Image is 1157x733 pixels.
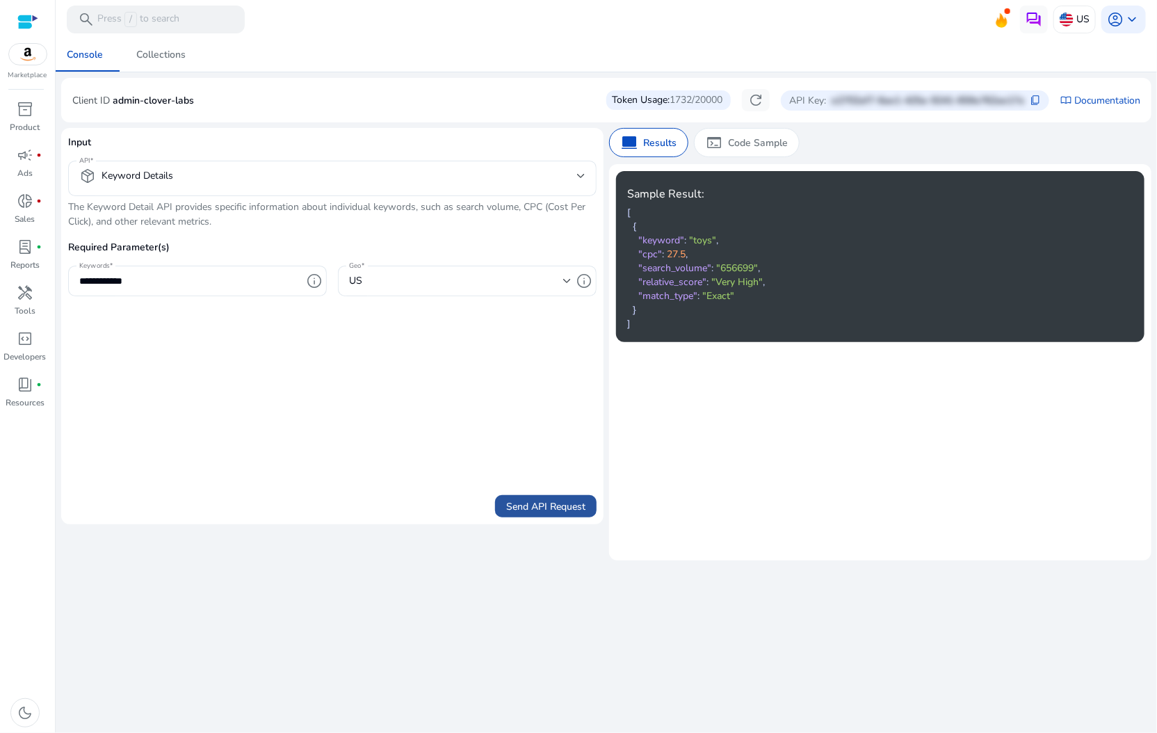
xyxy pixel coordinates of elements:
[17,101,33,118] span: inventory_2
[1107,11,1124,28] span: account_circle
[758,261,760,275] span: ,
[662,248,664,261] span: :
[67,50,103,60] div: Console
[711,275,763,289] span: "Very High"
[17,284,33,301] span: handyman
[716,261,758,275] span: "656699"
[763,275,765,289] span: ,
[36,198,42,204] span: fiber_manual_record
[36,244,42,250] span: fiber_manual_record
[17,239,33,255] span: lab_profile
[349,261,361,271] mat-label: Geo
[711,261,713,275] span: :
[832,93,1024,108] p: e2702af7-6ae1-425a-9241-659a762ae17a
[17,147,33,163] span: campaign
[1030,95,1041,106] span: content_copy
[643,136,677,150] p: Results
[627,317,631,330] span: ]
[684,234,686,247] span: :
[9,44,47,65] img: amazon.svg
[97,12,179,27] p: Press to search
[576,273,592,289] span: info
[124,12,137,27] span: /
[638,261,711,275] span: "search_volume"
[1076,7,1090,31] p: US
[306,273,323,289] span: info
[68,240,597,266] p: Required Parameter(s)
[68,135,597,161] p: Input
[1124,11,1140,28] span: keyboard_arrow_down
[72,93,110,108] p: Client ID
[638,289,697,303] span: "match_type"
[17,376,33,393] span: book_4
[702,289,734,303] span: "Exact"
[742,89,770,111] button: refresh
[78,11,95,28] span: search
[113,93,194,108] p: admin-clover-labs
[15,213,35,225] p: Sales
[686,248,688,261] span: ,
[68,200,597,229] p: The Keyword Detail API provides specific information about individual keywords, such as search vo...
[638,248,662,261] span: "cpc"
[627,188,1111,201] h4: Sample Result:
[17,704,33,721] span: dark_mode
[36,382,42,387] span: fiber_manual_record
[506,499,585,514] span: Send API Request
[17,167,33,179] p: Ads
[136,50,186,60] div: Collections
[627,206,631,219] span: [
[706,134,722,151] span: terminal
[638,234,684,247] span: "keyword"
[747,92,764,108] span: refresh
[716,234,718,247] span: ,
[10,259,40,271] p: Reports
[670,93,722,107] span: 1732/20000
[79,168,96,184] span: package_2
[1074,93,1140,108] a: Documentation
[4,351,47,363] p: Developers
[15,305,35,317] p: Tools
[17,193,33,209] span: donut_small
[6,396,44,409] p: Resources
[638,275,706,289] span: "relative_score"
[697,289,699,303] span: :
[79,261,110,271] mat-label: Keywords
[706,275,709,289] span: :
[1060,13,1074,26] img: us.svg
[8,70,47,81] p: Marketplace
[728,136,788,150] p: Code Sample
[79,168,173,184] div: Keyword Details
[36,152,42,158] span: fiber_manual_record
[606,90,731,110] div: Token Usage:
[79,156,90,166] mat-label: API
[17,330,33,347] span: code_blocks
[689,234,716,247] span: "toys"
[667,248,686,261] span: 27.5
[621,134,638,151] span: computer
[349,274,362,287] span: US
[495,495,597,517] button: Send API Request
[789,93,826,108] p: API Key:
[10,121,40,134] p: Product
[633,220,636,233] span: {
[633,303,636,316] span: }
[1060,95,1071,106] span: import_contacts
